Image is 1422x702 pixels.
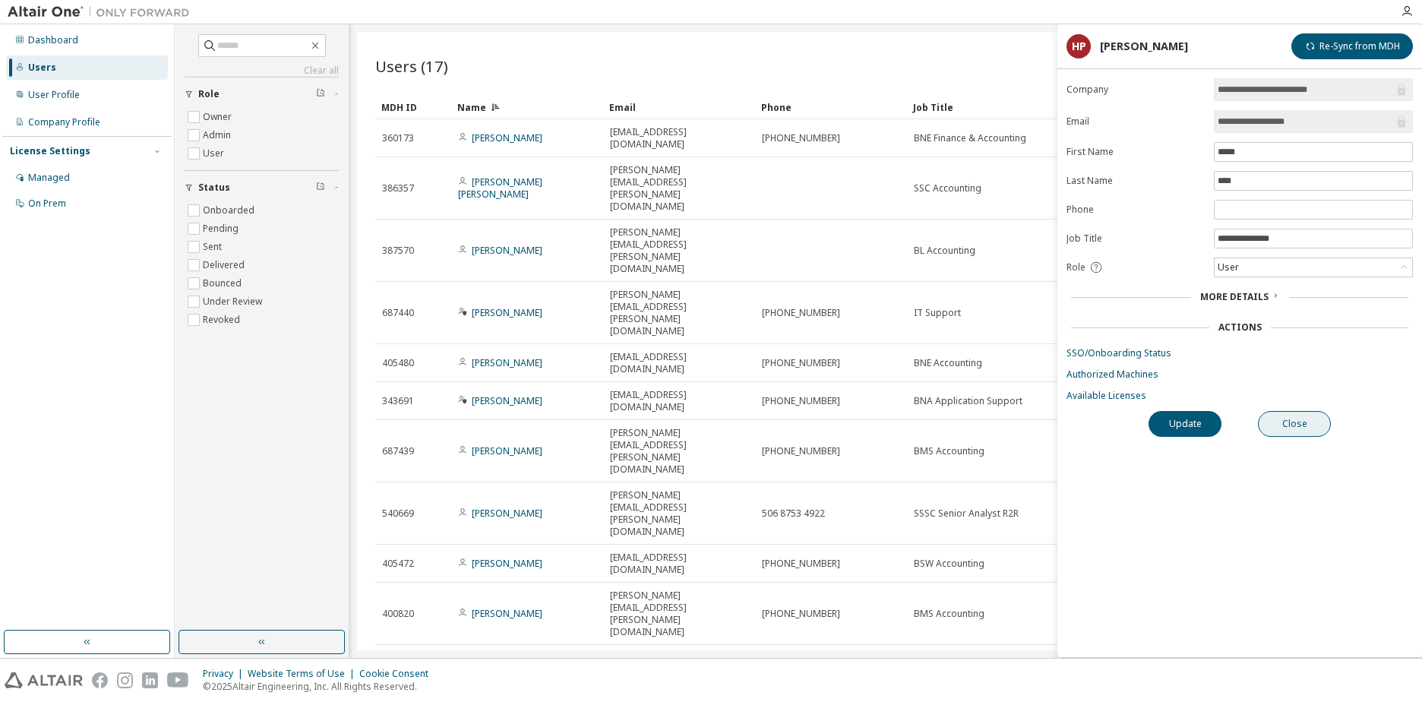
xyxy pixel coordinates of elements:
[1291,33,1413,59] button: Re-Sync from MDH
[10,145,90,157] div: License Settings
[914,445,984,457] span: BMS Accounting
[203,126,234,144] label: Admin
[382,558,414,570] span: 405472
[28,89,80,101] div: User Profile
[142,672,158,688] img: linkedin.svg
[203,238,225,256] label: Sent
[382,182,414,194] span: 386357
[198,182,230,194] span: Status
[382,445,414,457] span: 687439
[1258,411,1331,437] button: Close
[185,77,339,111] button: Role
[248,668,359,680] div: Website Terms of Use
[610,389,748,413] span: [EMAIL_ADDRESS][DOMAIN_NAME]
[1100,40,1188,52] div: [PERSON_NAME]
[458,175,542,201] a: [PERSON_NAME] [PERSON_NAME]
[203,668,248,680] div: Privacy
[610,126,748,150] span: [EMAIL_ADDRESS][DOMAIN_NAME]
[203,144,227,163] label: User
[203,680,438,693] p: © 2025 Altair Engineering, Inc. All Rights Reserved.
[472,444,542,457] a: [PERSON_NAME]
[762,445,840,457] span: [PHONE_NUMBER]
[914,357,982,369] span: BNE Accounting
[914,245,975,257] span: BL Accounting
[382,508,414,520] span: 540669
[914,307,961,319] span: IT Support
[762,132,840,144] span: [PHONE_NUMBER]
[610,351,748,375] span: [EMAIL_ADDRESS][DOMAIN_NAME]
[914,395,1022,407] span: BNA Application Support
[472,244,542,257] a: [PERSON_NAME]
[761,95,901,119] div: Phone
[1066,232,1205,245] label: Job Title
[762,508,825,520] span: 506 8753 4922
[610,427,748,476] span: [PERSON_NAME][EMAIL_ADDRESS][PERSON_NAME][DOMAIN_NAME]
[762,307,840,319] span: [PHONE_NUMBER]
[381,95,445,119] div: MDH ID
[117,672,133,688] img: instagram.svg
[610,226,748,275] span: [PERSON_NAME][EMAIL_ADDRESS][PERSON_NAME][DOMAIN_NAME]
[1149,411,1221,437] button: Update
[472,131,542,144] a: [PERSON_NAME]
[914,558,984,570] span: BSW Accounting
[203,108,235,126] label: Owner
[610,552,748,576] span: [EMAIL_ADDRESS][DOMAIN_NAME]
[316,182,325,194] span: Clear filter
[1066,261,1085,274] span: Role
[472,607,542,620] a: [PERSON_NAME]
[610,590,748,638] span: [PERSON_NAME][EMAIL_ADDRESS][PERSON_NAME][DOMAIN_NAME]
[1215,259,1241,276] div: User
[28,198,66,210] div: On Prem
[472,394,542,407] a: [PERSON_NAME]
[92,672,108,688] img: facebook.svg
[5,672,83,688] img: altair_logo.svg
[28,116,100,128] div: Company Profile
[1218,321,1262,334] div: Actions
[28,34,78,46] div: Dashboard
[1215,258,1412,277] div: User
[1066,175,1205,187] label: Last Name
[1066,84,1205,96] label: Company
[610,289,748,337] span: [PERSON_NAME][EMAIL_ADDRESS][PERSON_NAME][DOMAIN_NAME]
[203,311,243,329] label: Revoked
[609,95,749,119] div: Email
[167,672,189,688] img: youtube.svg
[382,357,414,369] span: 405480
[316,88,325,100] span: Clear filter
[203,292,265,311] label: Under Review
[914,182,981,194] span: SSC Accounting
[1066,146,1205,158] label: First Name
[472,306,542,319] a: [PERSON_NAME]
[1200,290,1269,303] span: More Details
[610,164,748,213] span: [PERSON_NAME][EMAIL_ADDRESS][PERSON_NAME][DOMAIN_NAME]
[762,395,840,407] span: [PHONE_NUMBER]
[375,55,448,77] span: Users (17)
[457,95,597,119] div: Name
[382,608,414,620] span: 400820
[382,395,414,407] span: 343691
[1066,368,1413,381] a: Authorized Machines
[28,62,56,74] div: Users
[359,668,438,680] div: Cookie Consent
[198,88,220,100] span: Role
[382,245,414,257] span: 387570
[1066,347,1413,359] a: SSO/Onboarding Status
[913,95,1053,119] div: Job Title
[28,172,70,184] div: Managed
[203,201,258,220] label: Onboarded
[914,132,1026,144] span: BNE Finance & Accounting
[203,220,242,238] label: Pending
[1066,204,1205,216] label: Phone
[914,608,984,620] span: BMS Accounting
[472,557,542,570] a: [PERSON_NAME]
[1066,390,1413,402] a: Available Licenses
[8,5,197,20] img: Altair One
[472,507,542,520] a: [PERSON_NAME]
[762,558,840,570] span: [PHONE_NUMBER]
[185,171,339,204] button: Status
[762,357,840,369] span: [PHONE_NUMBER]
[610,489,748,538] span: [PERSON_NAME][EMAIL_ADDRESS][PERSON_NAME][DOMAIN_NAME]
[203,256,248,274] label: Delivered
[203,274,245,292] label: Bounced
[382,132,414,144] span: 360173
